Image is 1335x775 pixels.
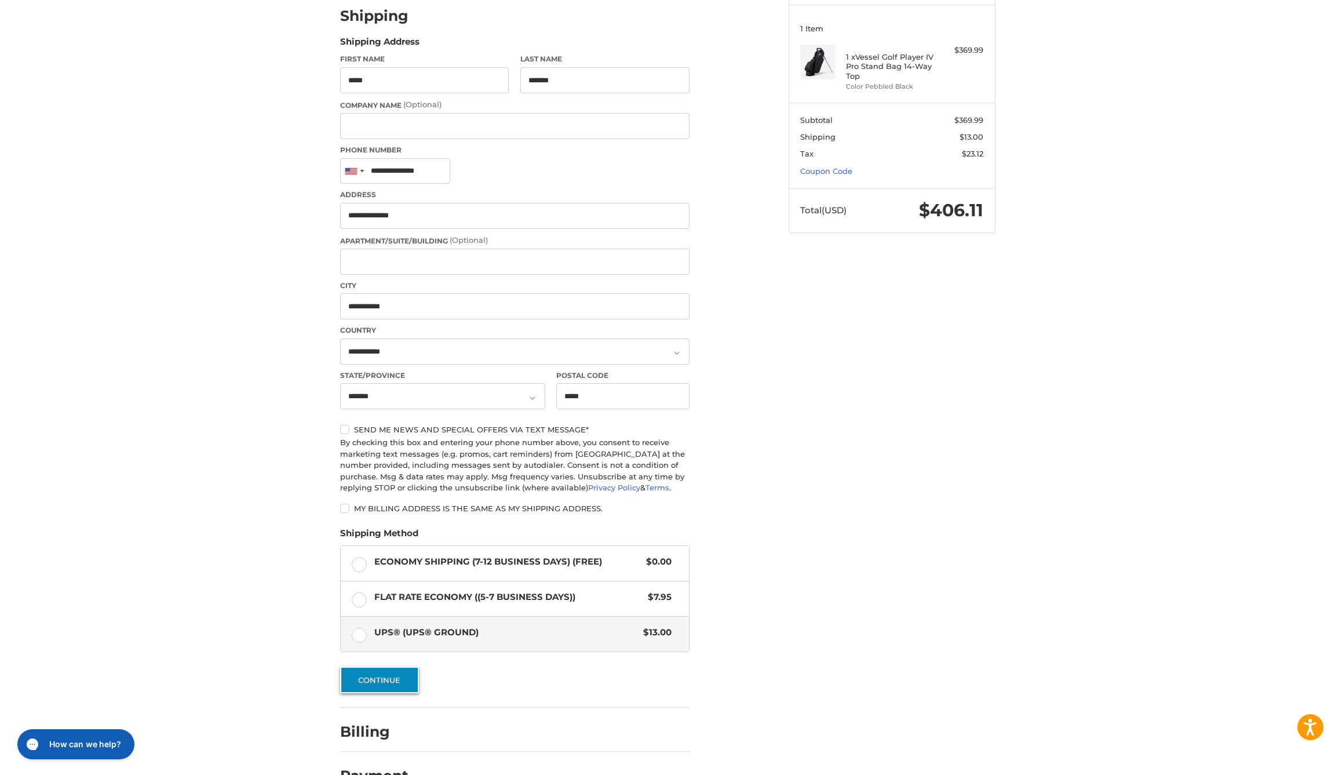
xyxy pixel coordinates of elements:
[960,132,983,141] span: $13.00
[919,199,983,221] span: $406.11
[340,527,418,545] legend: Shipping Method
[340,99,690,111] label: Company Name
[450,235,488,245] small: (Optional)
[800,166,852,176] a: Coupon Code
[403,100,442,109] small: (Optional)
[645,483,669,492] a: Terms
[800,24,983,33] h3: 1 Item
[340,370,545,381] label: State/Province
[846,52,935,81] h4: 1 x Vessel Golf Player IV Pro Stand Bag 14-Way Top
[340,7,408,25] h2: Shipping
[800,149,814,158] span: Tax
[340,35,420,54] legend: Shipping Address
[643,591,672,604] span: $7.95
[374,591,643,604] span: Flat Rate Economy ((5-7 Business Days))
[12,725,138,763] iframe: Gorgias live chat messenger
[1239,744,1335,775] iframe: Google Customer Reviews
[374,555,641,569] span: Economy Shipping (7-12 Business Days) (Free)
[341,159,367,184] div: United States: +1
[800,205,847,216] span: Total (USD)
[800,132,836,141] span: Shipping
[520,54,690,64] label: Last Name
[340,281,690,291] label: City
[588,483,640,492] a: Privacy Policy
[800,115,833,125] span: Subtotal
[556,370,690,381] label: Postal Code
[962,149,983,158] span: $23.12
[638,626,672,639] span: $13.00
[340,437,690,494] div: By checking this box and entering your phone number above, you consent to receive marketing text ...
[340,325,690,336] label: Country
[340,54,509,64] label: First Name
[340,723,408,741] h2: Billing
[340,504,690,513] label: My billing address is the same as my shipping address.
[846,82,935,92] li: Color Pebbled Black
[340,235,690,246] label: Apartment/Suite/Building
[374,626,638,639] span: UPS® (UPS® Ground)
[340,425,690,434] label: Send me news and special offers via text message*
[954,115,983,125] span: $369.99
[641,555,672,569] span: $0.00
[340,190,690,200] label: Address
[340,667,419,693] button: Continue
[340,145,690,155] label: Phone Number
[938,45,983,56] div: $369.99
